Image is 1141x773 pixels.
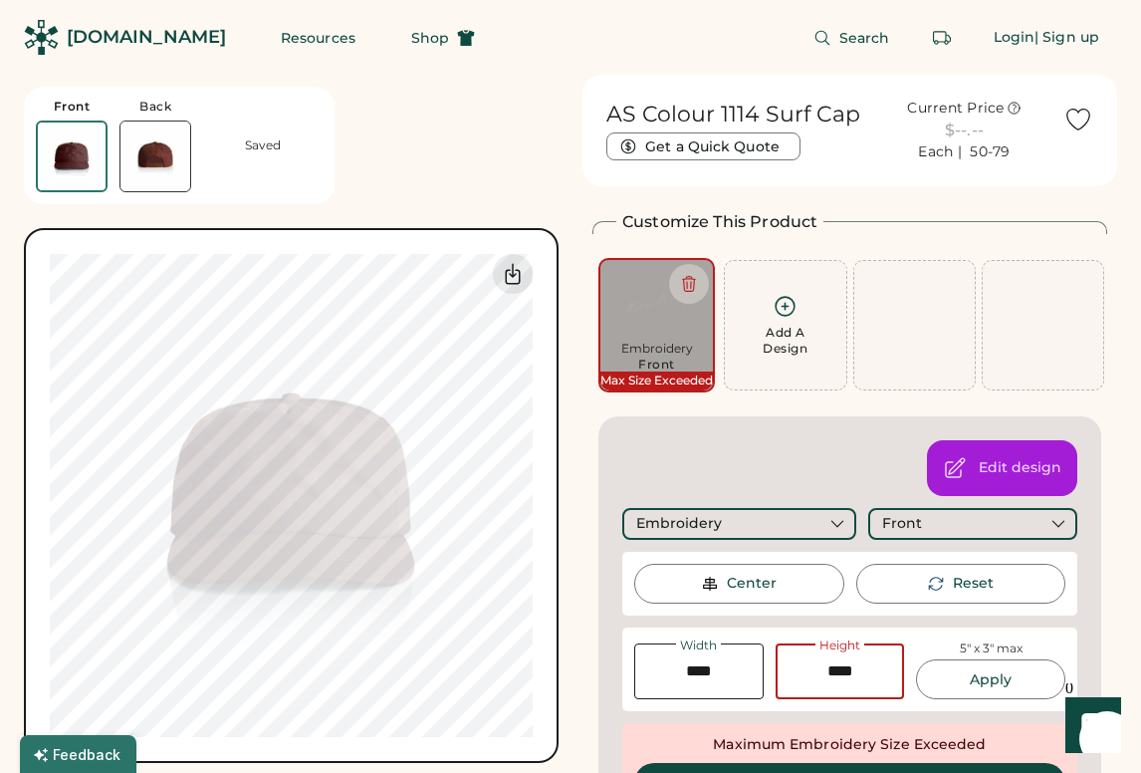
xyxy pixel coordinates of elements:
[676,640,721,651] div: Width
[815,640,864,651] div: Height
[638,357,675,373] div: Front
[411,31,449,45] span: Shop
[727,574,777,594] div: Center
[918,142,1010,162] div: Each | 50-79
[877,119,1051,142] div: $--.--
[701,575,719,593] img: Center Image Icon
[882,514,922,534] div: Front
[994,28,1035,48] div: Login
[257,18,379,58] button: Resources
[387,18,499,58] button: Shop
[979,458,1061,478] div: Open the design editor to change colors, background, and decoration method.
[606,266,707,339] img: Screenshot 2025-08-18 at 12.05.29 PM.png
[245,137,281,153] div: Saved
[790,18,914,58] button: Search
[493,254,533,294] div: Download Front Mockup
[622,210,817,234] h2: Customize This Product
[1046,683,1132,769] iframe: Front Chat
[763,325,807,357] div: Add A Design
[24,20,59,55] img: Rendered Logo - Screens
[953,574,994,594] div: This will reset the rotation of the selected element to 0°.
[120,122,190,191] img: AS Colour 1114 Chestnut Back Thumbnail
[634,735,1065,755] div: Maximum Embroidery Size Exceeded
[636,514,722,534] div: Embroidery
[839,31,890,45] span: Search
[67,25,226,50] div: [DOMAIN_NAME]
[922,18,962,58] button: Retrieve an order
[139,99,171,115] div: Back
[54,99,91,115] div: Front
[606,101,860,129] h1: AS Colour 1114 Surf Cap
[1034,28,1099,48] div: | Sign up
[600,372,713,389] div: Max Size Exceeded
[669,264,709,304] button: Delete this decoration.
[960,641,1023,657] div: 5" x 3" max
[606,341,707,357] div: Embroidery
[907,99,1004,119] div: Current Price
[38,123,106,190] img: AS Colour 1114 Chestnut Front Thumbnail
[916,659,1065,699] button: Apply
[606,132,800,160] button: Get a Quick Quote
